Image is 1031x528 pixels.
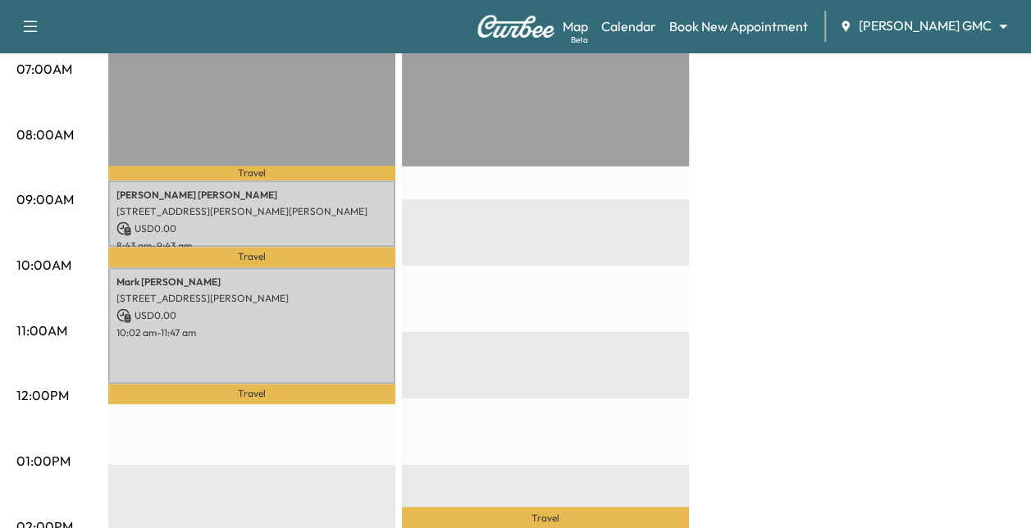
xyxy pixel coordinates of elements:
[16,385,69,405] p: 12:00PM
[477,15,555,38] img: Curbee Logo
[16,451,71,471] p: 01:00PM
[16,321,67,340] p: 11:00AM
[116,189,387,202] p: [PERSON_NAME] [PERSON_NAME]
[16,125,74,144] p: 08:00AM
[563,16,588,36] a: MapBeta
[116,275,387,289] p: Mark [PERSON_NAME]
[16,59,72,79] p: 07:00AM
[108,384,395,405] p: Travel
[116,292,387,305] p: [STREET_ADDRESS][PERSON_NAME]
[116,308,387,323] p: USD 0.00
[16,255,71,275] p: 10:00AM
[116,326,387,339] p: 10:02 am - 11:47 am
[108,166,395,180] p: Travel
[108,247,395,268] p: Travel
[116,221,387,236] p: USD 0.00
[571,34,588,46] div: Beta
[116,205,387,218] p: [STREET_ADDRESS][PERSON_NAME][PERSON_NAME]
[669,16,808,36] a: Book New Appointment
[116,239,387,253] p: 8:43 am - 9:43 am
[16,189,74,209] p: 09:00AM
[859,16,992,35] span: [PERSON_NAME] GMC
[601,16,656,36] a: Calendar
